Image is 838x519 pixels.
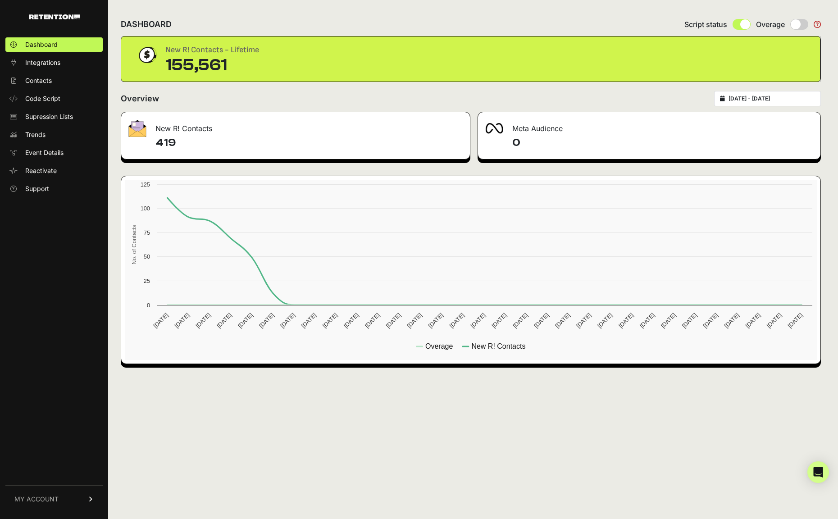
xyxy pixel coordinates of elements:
[152,312,169,329] text: [DATE]
[617,312,635,329] text: [DATE]
[25,184,49,193] span: Support
[321,312,339,329] text: [DATE]
[756,19,785,30] span: Overage
[511,312,529,329] text: [DATE]
[165,56,259,74] div: 155,561
[300,312,318,329] text: [DATE]
[5,109,103,124] a: Supression Lists
[5,55,103,70] a: Integrations
[406,312,424,329] text: [DATE]
[744,312,762,329] text: [DATE]
[5,37,103,52] a: Dashboard
[385,312,402,329] text: [DATE]
[25,76,52,85] span: Contacts
[25,58,60,67] span: Integrations
[681,312,698,329] text: [DATE]
[144,253,150,260] text: 50
[237,312,254,329] text: [DATE]
[25,148,64,157] span: Event Details
[575,312,592,329] text: [DATE]
[364,312,381,329] text: [DATE]
[5,73,103,88] a: Contacts
[155,136,463,150] h4: 419
[485,123,503,134] img: fa-meta-2f981b61bb99beabf952f7030308934f19ce035c18b003e963880cc3fabeebb7.png
[478,112,820,139] div: Meta Audience
[471,342,525,350] text: New R! Contacts
[660,312,677,329] text: [DATE]
[25,130,46,139] span: Trends
[141,205,150,212] text: 100
[279,312,296,329] text: [DATE]
[638,312,656,329] text: [DATE]
[427,312,444,329] text: [DATE]
[684,19,727,30] span: Script status
[807,461,829,483] div: Open Intercom Messenger
[5,164,103,178] a: Reactivate
[29,14,80,19] img: Retention.com
[131,225,137,264] text: No. of Contacts
[533,312,550,329] text: [DATE]
[5,91,103,106] a: Code Script
[5,127,103,142] a: Trends
[144,278,150,284] text: 25
[425,342,453,350] text: Overage
[121,18,172,31] h2: DASHBOARD
[490,312,508,329] text: [DATE]
[194,312,212,329] text: [DATE]
[136,44,158,66] img: dollar-coin-05c43ed7efb7bc0c12610022525b4bbbb207c7efeef5aecc26f025e68dcafac9.png
[121,92,159,105] h2: Overview
[14,495,59,504] span: MY ACCOUNT
[448,312,465,329] text: [DATE]
[5,485,103,513] a: MY ACCOUNT
[165,44,259,56] div: New R! Contacts - Lifetime
[596,312,614,329] text: [DATE]
[173,312,191,329] text: [DATE]
[469,312,487,329] text: [DATE]
[554,312,571,329] text: [DATE]
[258,312,275,329] text: [DATE]
[342,312,360,329] text: [DATE]
[5,146,103,160] a: Event Details
[512,136,813,150] h4: 0
[702,312,720,329] text: [DATE]
[121,112,470,139] div: New R! Contacts
[5,182,103,196] a: Support
[144,229,150,236] text: 75
[141,181,150,188] text: 125
[25,166,57,175] span: Reactivate
[25,40,58,49] span: Dashboard
[723,312,741,329] text: [DATE]
[25,94,60,103] span: Code Script
[25,112,73,121] span: Supression Lists
[786,312,804,329] text: [DATE]
[215,312,233,329] text: [DATE]
[765,312,783,329] text: [DATE]
[128,120,146,137] img: fa-envelope-19ae18322b30453b285274b1b8af3d052b27d846a4fbe8435d1a52b978f639a2.png
[147,302,150,309] text: 0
